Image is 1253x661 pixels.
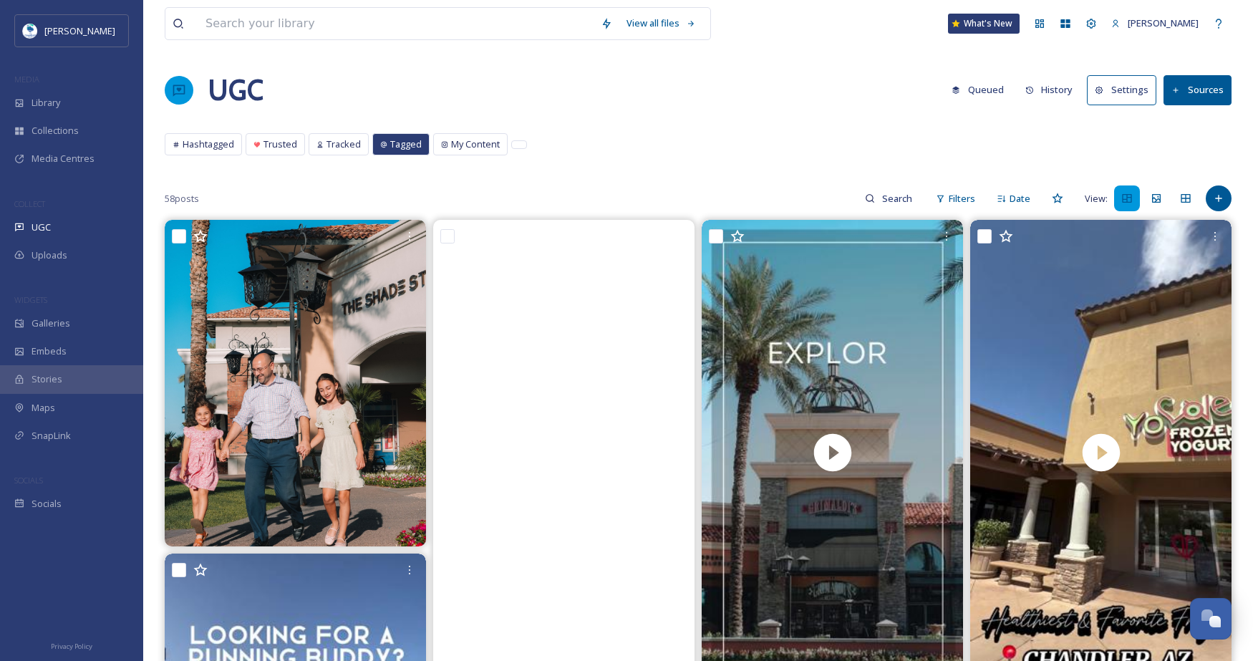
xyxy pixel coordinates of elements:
[32,429,71,443] span: SnapLink
[1018,76,1088,104] a: History
[32,221,51,234] span: UGC
[1104,9,1206,37] a: [PERSON_NAME]
[1087,75,1156,105] button: Settings
[1018,76,1080,104] button: History
[208,69,263,112] a: UGC
[263,137,297,151] span: Trusted
[944,76,1018,104] a: Queued
[32,401,55,415] span: Maps
[14,74,39,85] span: MEDIA
[14,475,43,486] span: SOCIALS
[451,137,500,151] span: My Content
[183,137,234,151] span: Hashtagged
[948,14,1020,34] a: What's New
[32,152,95,165] span: Media Centres
[23,24,37,38] img: download.jpeg
[32,317,70,330] span: Galleries
[32,344,67,358] span: Embeds
[51,637,92,654] a: Privacy Policy
[1128,16,1199,29] span: [PERSON_NAME]
[32,372,62,386] span: Stories
[1163,75,1232,105] button: Sources
[875,184,921,213] input: Search
[390,137,422,151] span: Tagged
[326,137,361,151] span: Tracked
[1010,192,1030,206] span: Date
[944,76,1011,104] button: Queued
[51,642,92,651] span: Privacy Policy
[1190,598,1232,640] button: Open Chat
[1085,192,1108,206] span: View:
[32,497,62,511] span: Socials
[32,249,67,262] span: Uploads
[198,8,594,39] input: Search your library
[619,9,703,37] a: View all files
[44,24,115,37] span: [PERSON_NAME]
[32,96,60,110] span: Library
[165,192,199,206] span: 58 posts
[1087,75,1163,105] a: Settings
[14,198,45,209] span: COLLECT
[949,192,975,206] span: Filters
[165,220,426,546] img: ☀️🎉 Sundays are for smiles, strolls, and sweet moments at theshoppesatcasapaloma! 📸 by visitchand...
[14,294,47,305] span: WIDGETS
[32,124,79,137] span: Collections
